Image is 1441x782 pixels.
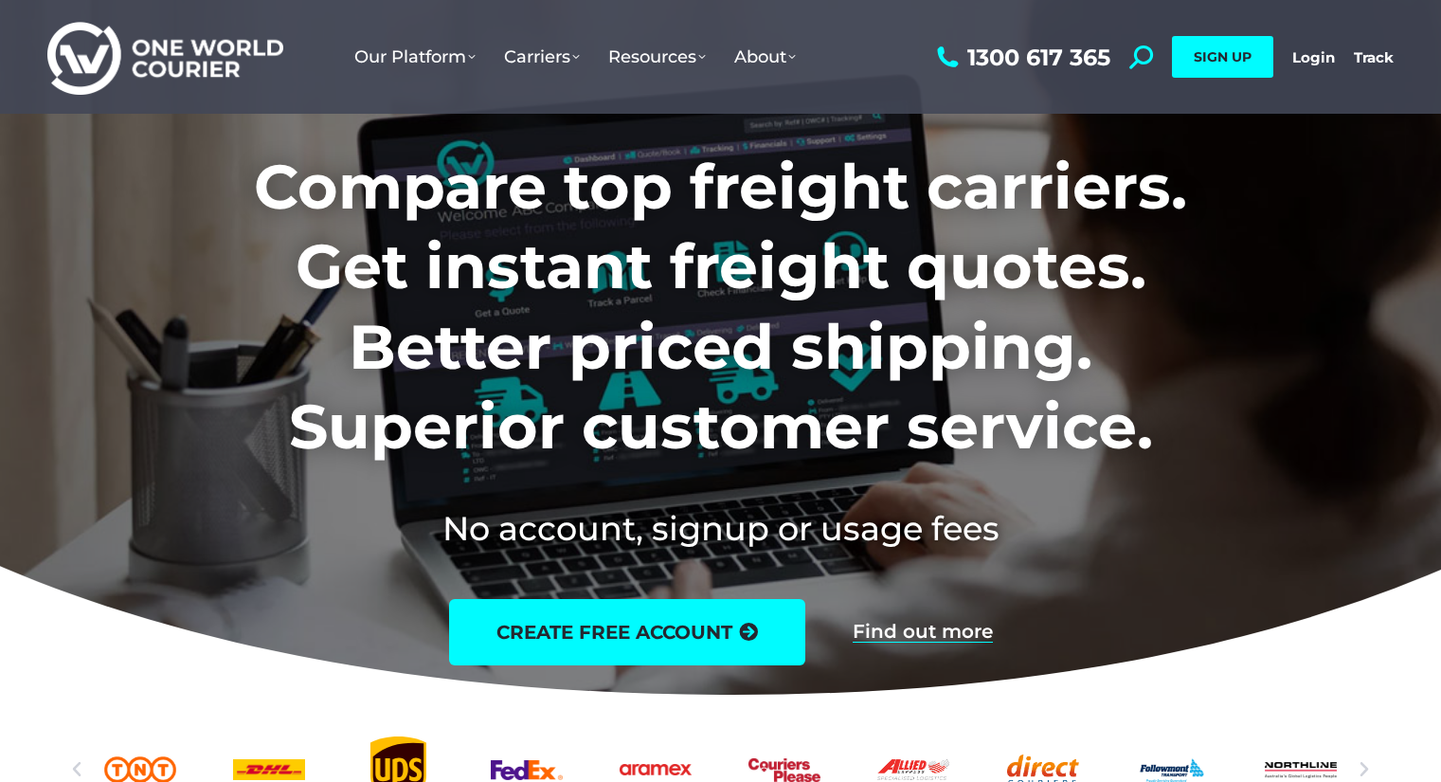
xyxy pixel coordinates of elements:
a: Carriers [490,27,594,86]
span: Our Platform [354,46,476,67]
a: Login [1292,48,1335,66]
a: 1300 617 365 [932,45,1110,69]
a: Track [1354,48,1394,66]
span: SIGN UP [1194,48,1252,65]
img: One World Courier [47,19,283,96]
span: About [734,46,796,67]
a: Our Platform [340,27,490,86]
span: Resources [608,46,706,67]
a: Find out more [853,622,993,643]
a: About [720,27,810,86]
a: Resources [594,27,720,86]
a: create free account [449,599,805,665]
span: Carriers [504,46,580,67]
h1: Compare top freight carriers. Get instant freight quotes. Better priced shipping. Superior custom... [129,147,1312,467]
h2: No account, signup or usage fees [129,505,1312,552]
a: SIGN UP [1172,36,1273,78]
